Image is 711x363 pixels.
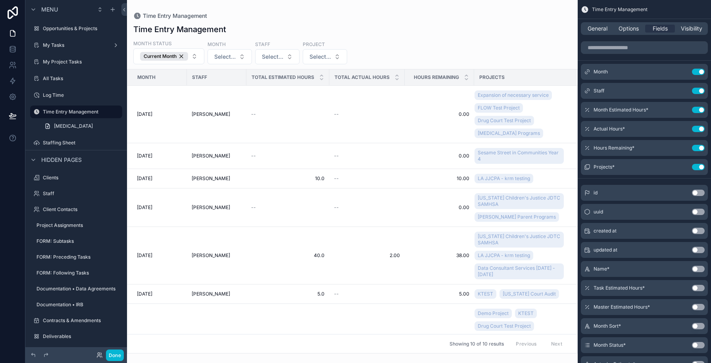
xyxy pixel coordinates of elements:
[41,6,58,13] span: Menu
[37,270,121,276] label: FORM: Following Tasks
[594,247,617,253] span: updated at
[30,235,122,248] a: FORM: Subtasks
[594,107,648,113] span: Month Estimated Hours*
[43,92,121,98] label: Log Time
[30,187,122,200] a: Staff
[30,136,122,149] a: Staffing Sheet
[30,89,122,102] a: Log Time
[30,22,122,35] a: Opportunities & Projects
[594,145,634,151] span: Hours Remaining*
[594,228,617,234] span: created at
[43,75,121,82] label: All Tasks
[137,74,156,81] span: Month
[40,120,122,133] a: [MEDICAL_DATA]
[30,330,122,343] a: Deliverables
[30,314,122,327] a: Contracts & Amendments
[43,317,121,324] label: Contracts & Amendments
[588,25,607,33] span: General
[592,6,648,13] span: Time Entry Management
[37,238,121,244] label: FORM: Subtasks
[43,175,121,181] label: Clients
[43,190,121,197] label: Staff
[30,106,122,118] a: Time Entry Management
[192,74,207,81] span: Staff
[681,25,702,33] span: Visibility
[106,350,124,361] button: Done
[594,190,598,196] span: id
[30,219,122,232] a: Project Assignments
[37,254,121,260] label: FORM: Preceding Tasks
[43,140,121,146] label: Staffing Sheet
[334,74,390,81] span: Total Actual Hours
[594,342,626,348] span: Month Status*
[594,323,621,329] span: Month Sort*
[30,72,122,85] a: All Tasks
[594,304,650,310] span: Master Estimated Hours*
[30,267,122,279] a: FORM: Following Tasks
[619,25,639,33] span: Options
[43,109,117,115] label: Time Entry Management
[30,282,122,295] a: Documentation • Data Agreements
[43,206,121,213] label: Client Contacts
[414,74,459,81] span: Hours Remaining
[252,74,314,81] span: Total Estimated Hours
[43,25,121,32] label: Opportunities & Projects
[594,285,645,291] span: Task Estimated Hours*
[30,171,122,184] a: Clients
[43,333,121,340] label: Deliverables
[450,341,504,347] span: Showing 10 of 10 results
[37,286,121,292] label: Documentation • Data Agreements
[30,298,122,311] a: Documentation • IRB
[594,209,603,215] span: uuid
[37,222,121,229] label: Project Assignments
[594,164,615,170] span: Projects*
[30,251,122,263] a: FORM: Preceding Tasks
[43,42,110,48] label: My Tasks
[653,25,668,33] span: Fields
[594,69,608,75] span: Month
[594,266,609,272] span: Name*
[30,56,122,68] a: My Project Tasks
[37,302,121,308] label: Documentation • IRB
[41,156,82,164] span: Hidden pages
[30,39,122,52] a: My Tasks
[479,74,505,81] span: Projects
[594,88,604,94] span: Staff
[43,59,121,65] label: My Project Tasks
[594,126,625,132] span: Actual Hours*
[30,203,122,216] a: Client Contacts
[54,123,93,129] span: [MEDICAL_DATA]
